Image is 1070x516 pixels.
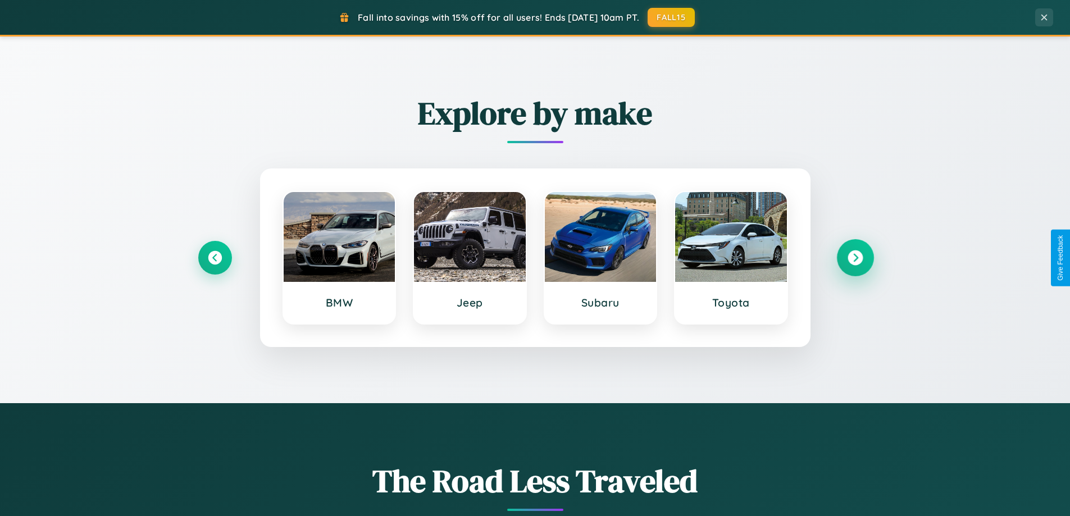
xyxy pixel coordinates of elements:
[648,8,695,27] button: FALL15
[425,296,514,309] h3: Jeep
[1057,235,1064,281] div: Give Feedback
[295,296,384,309] h3: BMW
[358,12,639,23] span: Fall into savings with 15% off for all users! Ends [DATE] 10am PT.
[198,92,872,135] h2: Explore by make
[556,296,645,309] h3: Subaru
[686,296,776,309] h3: Toyota
[198,459,872,503] h1: The Road Less Traveled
